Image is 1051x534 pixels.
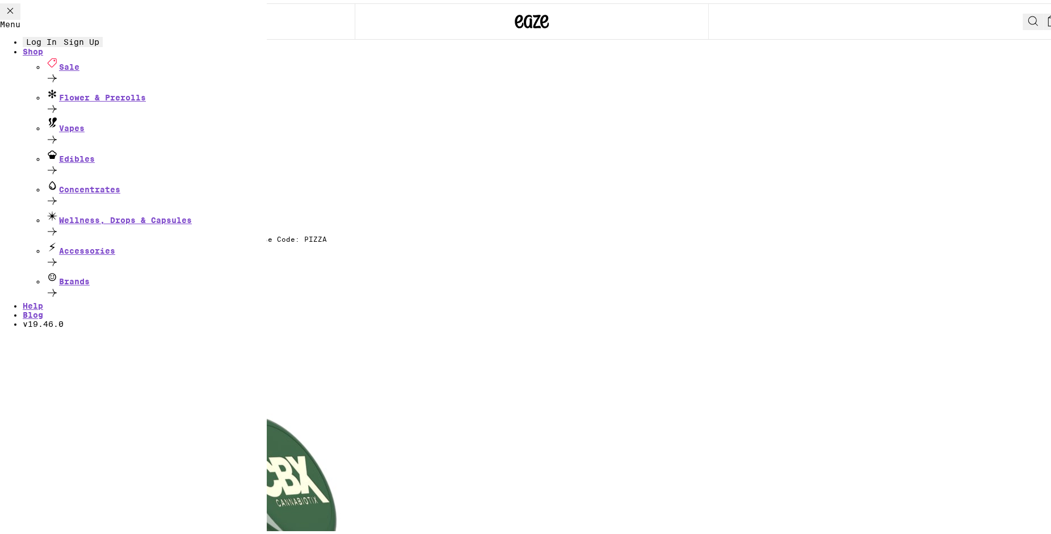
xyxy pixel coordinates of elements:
[45,206,267,221] div: Wellness, Drops & Capsules
[45,206,267,237] a: Wellness, Drops & Capsules
[45,83,267,99] div: Flower & Prerolls
[64,34,99,43] span: Sign Up
[60,33,103,44] button: Sign Up
[45,53,267,68] div: Sale
[45,267,267,283] div: Brands
[23,316,64,325] span: v 19.46.0
[45,175,267,206] a: Concentrates
[45,267,267,298] a: Brands
[45,53,267,83] a: Sale
[23,44,267,53] a: Shop
[45,237,267,252] div: Accessories
[45,145,267,160] div: Edibles
[23,33,60,44] button: Log In
[45,83,267,114] a: Flower & Prerolls
[45,114,267,145] a: Vapes
[23,307,267,316] a: Blog
[45,145,267,175] a: Edibles
[45,237,267,267] a: Accessories
[26,34,57,43] span: Log In
[23,298,43,307] a: Help
[45,175,267,191] div: Concentrates
[45,114,267,129] div: Vapes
